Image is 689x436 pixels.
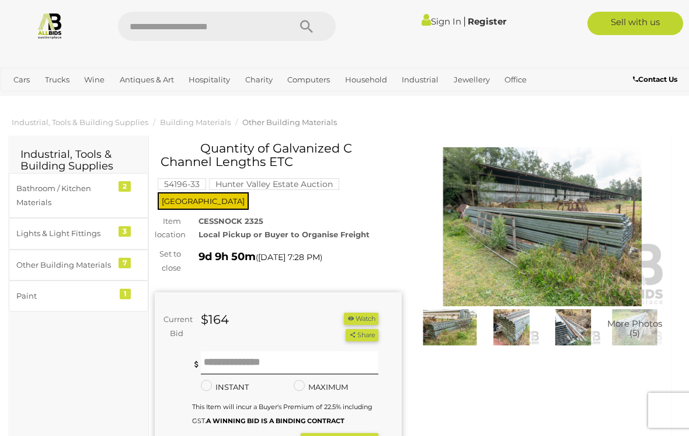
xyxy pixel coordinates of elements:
a: Bathroom / Kitchen Materials 2 [9,173,148,218]
div: Set to close [146,247,190,275]
a: 54196-33 [158,179,206,189]
div: Current Bid [155,313,192,340]
a: Register [468,16,506,27]
a: Contact Us [633,73,680,86]
a: Other Building Materials 7 [9,250,148,281]
a: Jewellery [449,70,495,89]
span: More Photos (5) [607,319,662,338]
label: INSTANT [201,380,249,394]
a: Charity [241,70,277,89]
b: Contact Us [633,75,677,84]
div: Item location [146,214,190,242]
div: 3 [119,226,131,237]
a: Paint 1 [9,281,148,312]
strong: CESSNOCK 2325 [199,216,263,226]
a: Industrial [397,70,443,89]
div: Bathroom / Kitchen Materials [16,182,113,209]
b: A WINNING BID IS A BINDING CONTRACT [206,417,344,425]
img: Quantity of Galvanized C Channel Lengths ETC [483,309,540,345]
a: Wine [79,70,109,89]
a: Sign In [422,16,461,27]
img: Quantity of Galvanized C Channel Lengths ETC [422,309,478,345]
div: Other Building Materials [16,258,113,272]
button: Search [277,12,336,41]
button: Watch [344,313,378,325]
div: 7 [119,258,131,268]
a: More Photos(5) [607,309,663,345]
img: Allbids.com.au [36,12,64,39]
a: Sell with us [587,12,683,35]
mark: Hunter Valley Estate Auction [209,178,339,190]
li: Watch this item [344,313,378,325]
strong: $164 [201,312,229,327]
span: | [463,15,466,27]
a: Hospitality [184,70,235,89]
strong: Local Pickup or Buyer to Organise Freight [199,230,370,239]
h2: Industrial, Tools & Building Supplies [20,149,137,172]
a: Cars [9,70,34,89]
div: 1 [120,289,131,299]
h1: Quantity of Galvanized C Channel Lengths ETC [161,141,399,168]
img: Quantity of Galvanized C Channel Lengths ETC [419,147,666,306]
img: Quantity of Galvanized C Channel Lengths ETC [545,309,601,345]
a: Industrial, Tools & Building Supplies [12,117,148,127]
label: MAXIMUM [294,380,348,394]
small: This Item will incur a Buyer's Premium of 22.5% including GST. [192,403,373,424]
a: Sports [9,89,42,109]
a: Office [500,70,531,89]
a: Hunter Valley Estate Auction [209,179,339,189]
div: Lights & Light Fittings [16,227,113,240]
span: [DATE] 7:28 PM [258,252,320,262]
mark: 54196-33 [158,178,206,190]
a: [GEOGRAPHIC_DATA] [48,89,140,109]
span: [GEOGRAPHIC_DATA] [158,192,249,210]
button: Share [346,329,378,341]
a: Other Building Materials [242,117,337,127]
a: Trucks [40,70,74,89]
div: Paint [16,289,113,303]
div: 2 [119,181,131,192]
a: Household [340,70,392,89]
img: Quantity of Galvanized C Channel Lengths ETC [607,309,663,345]
a: Lights & Light Fittings 3 [9,218,148,249]
span: ( ) [256,252,322,262]
strong: 9d 9h 50m [199,250,256,263]
a: Computers [283,70,335,89]
a: Building Materials [160,117,231,127]
a: Antiques & Art [115,70,179,89]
